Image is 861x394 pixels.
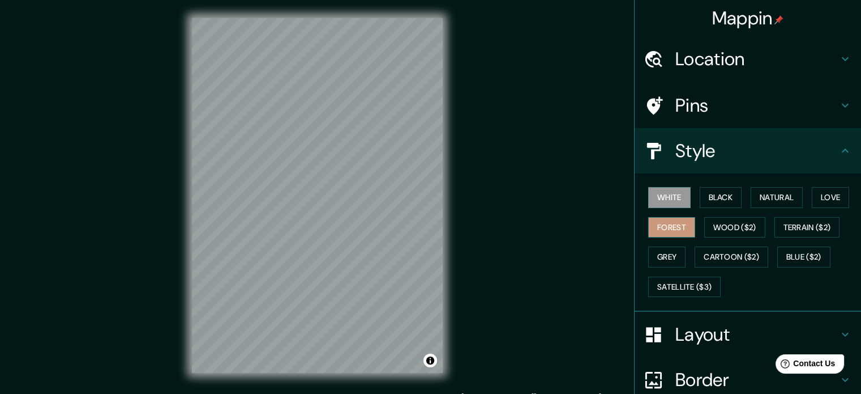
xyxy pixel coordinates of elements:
[423,354,437,367] button: Toggle attribution
[774,217,840,238] button: Terrain ($2)
[704,217,765,238] button: Wood ($2)
[635,128,861,173] div: Style
[648,247,686,268] button: Grey
[648,187,691,208] button: White
[675,94,838,117] h4: Pins
[712,7,784,29] h4: Mappin
[695,247,768,268] button: Cartoon ($2)
[812,187,849,208] button: Love
[774,15,783,24] img: pin-icon.png
[192,18,443,373] canvas: Map
[648,277,721,298] button: Satellite ($3)
[635,83,861,128] div: Pins
[760,350,849,382] iframe: Help widget launcher
[648,217,695,238] button: Forest
[751,187,803,208] button: Natural
[777,247,830,268] button: Blue ($2)
[675,368,838,391] h4: Border
[635,312,861,357] div: Layout
[675,48,838,70] h4: Location
[675,323,838,346] h4: Layout
[635,36,861,82] div: Location
[675,139,838,162] h4: Style
[700,187,742,208] button: Black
